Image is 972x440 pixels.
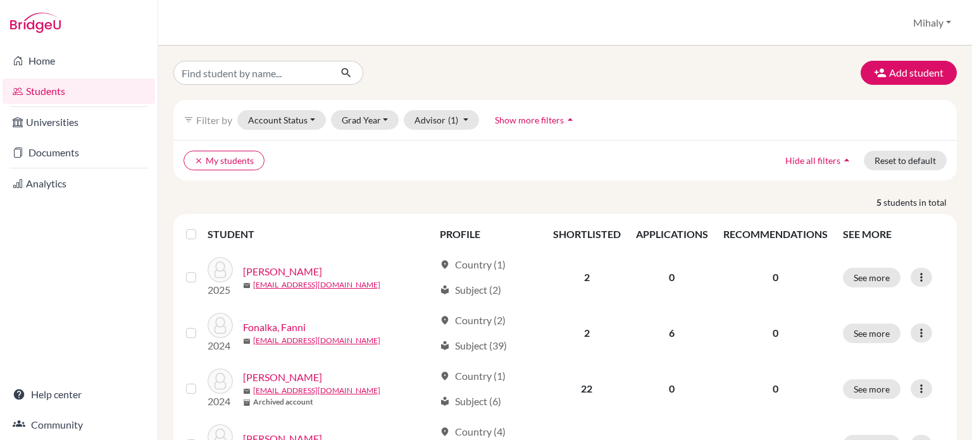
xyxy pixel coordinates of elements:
a: Students [3,79,155,104]
p: 2024 [208,338,233,353]
button: Hide all filtersarrow_drop_up [775,151,864,170]
img: Fonalka, Fanni [208,313,233,338]
span: mail [243,282,251,289]
span: local_library [440,285,450,295]
i: clear [194,156,203,165]
button: Grad Year [331,110,399,130]
i: arrow_drop_up [564,113,576,126]
td: 0 [628,361,716,417]
td: 6 [628,305,716,361]
span: location_on [440,371,450,381]
button: Add student [861,61,957,85]
p: 0 [723,325,828,341]
th: RECOMMENDATIONS [716,219,835,249]
button: Show more filtersarrow_drop_up [484,110,587,130]
td: 0 [628,249,716,305]
strong: 5 [876,196,883,209]
button: Advisor(1) [404,110,479,130]
span: local_library [440,396,450,406]
span: inventory_2 [243,399,251,406]
p: 2024 [208,394,233,409]
a: Documents [3,140,155,165]
a: Home [3,48,155,73]
a: [PERSON_NAME] [243,370,322,385]
a: [EMAIL_ADDRESS][DOMAIN_NAME] [253,335,380,346]
span: students in total [883,196,957,209]
p: 2025 [208,282,233,298]
div: Subject (2) [440,282,501,298]
span: (1) [448,115,458,125]
th: SHORTLISTED [545,219,628,249]
div: Country (4) [440,424,506,439]
b: Archived account [253,396,313,408]
div: Country (1) [440,257,506,272]
span: location_on [440,260,450,270]
a: Community [3,412,155,437]
img: Gyimesi, Eszter [208,368,233,394]
a: [EMAIL_ADDRESS][DOMAIN_NAME] [253,385,380,396]
button: Account Status [237,110,326,130]
p: 0 [723,381,828,396]
span: mail [243,387,251,395]
th: PROFILE [432,219,545,249]
button: See more [843,268,900,287]
div: Country (2) [440,313,506,328]
span: local_library [440,341,450,351]
td: 2 [545,249,628,305]
span: Filter by [196,114,232,126]
td: 2 [545,305,628,361]
img: Czövek, Minna [208,257,233,282]
div: Country (1) [440,368,506,384]
input: Find student by name... [173,61,330,85]
div: Subject (6) [440,394,501,409]
span: Hide all filters [785,155,840,166]
button: clearMy students [184,151,265,170]
th: SEE MORE [835,219,952,249]
a: Universities [3,110,155,135]
div: Subject (39) [440,338,507,353]
button: Reset to default [864,151,947,170]
span: Show more filters [495,115,564,125]
button: Mihaly [907,11,957,35]
th: STUDENT [208,219,432,249]
a: Help center [3,382,155,407]
p: 0 [723,270,828,285]
button: See more [843,379,900,399]
a: Analytics [3,171,155,196]
span: location_on [440,315,450,325]
span: location_on [440,427,450,437]
th: APPLICATIONS [628,219,716,249]
i: arrow_drop_up [840,154,853,167]
i: filter_list [184,115,194,125]
a: [PERSON_NAME] [243,264,322,279]
a: Fonalka, Fanni [243,320,306,335]
span: mail [243,337,251,345]
img: Bridge-U [10,13,61,33]
button: See more [843,324,900,343]
a: [EMAIL_ADDRESS][DOMAIN_NAME] [253,279,380,291]
td: 22 [545,361,628,417]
